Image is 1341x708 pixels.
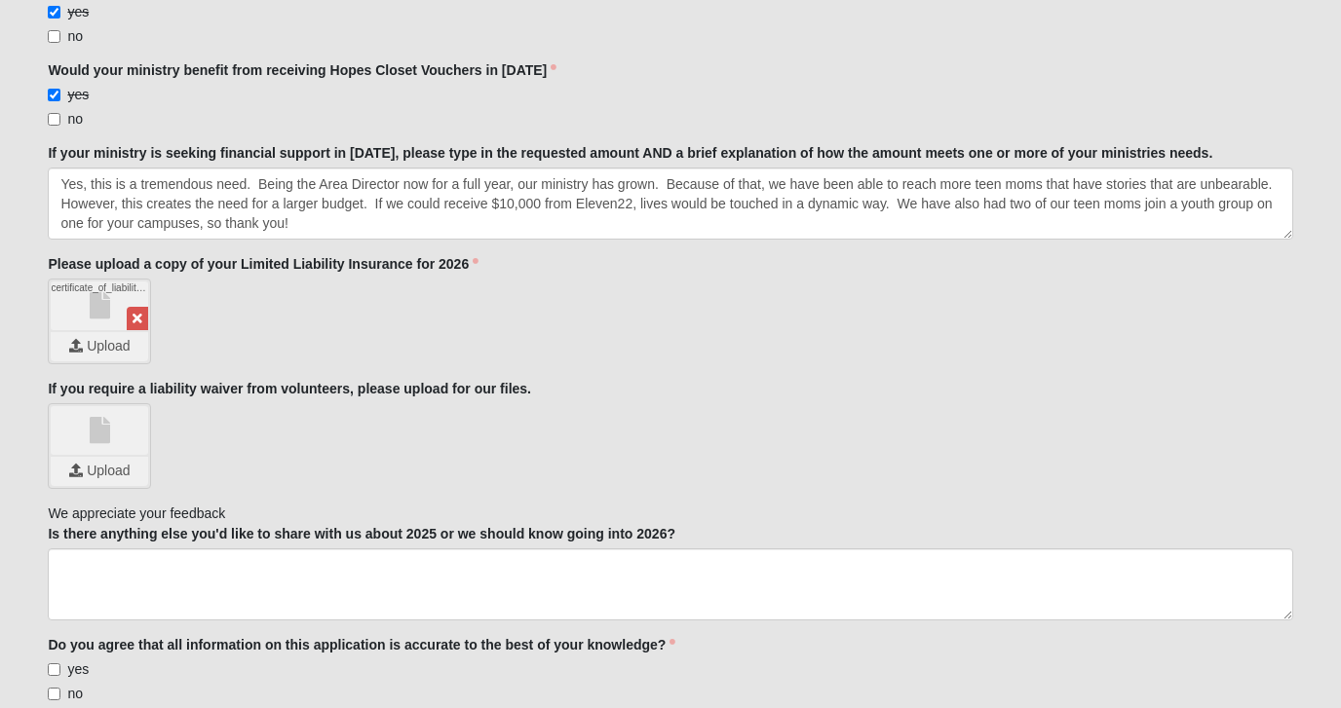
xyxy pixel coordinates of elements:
[48,89,60,101] input: yes
[48,30,60,43] input: no
[67,87,89,102] span: yes
[48,663,60,676] input: yes
[67,686,83,701] span: no
[127,307,148,330] a: Remove File
[48,379,531,398] label: If you require a liability waiver from volunteers, please upload for our files.
[48,254,479,274] label: Please upload a copy of your Limited Liability Insurance for 2026
[48,6,60,19] input: yes
[67,4,89,19] span: yes
[67,28,83,44] span: no
[48,688,60,700] input: no
[48,113,60,126] input: no
[48,635,675,654] label: Do you agree that all information on this application is accurate to the best of your knowledge?
[48,143,1212,163] label: If your ministry is seeking financial support in [DATE], please type in the requested amount AND ...
[67,111,83,127] span: no
[67,661,89,677] span: yes
[48,60,556,80] label: Would your ministry benefit from receiving Hopes Closet Vouchers in [DATE]
[48,524,675,543] label: Is there anything else you'd like to share with us about 2025 or we should know going into 2026?
[51,281,148,330] a: certificate_of_liability_YL.pdf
